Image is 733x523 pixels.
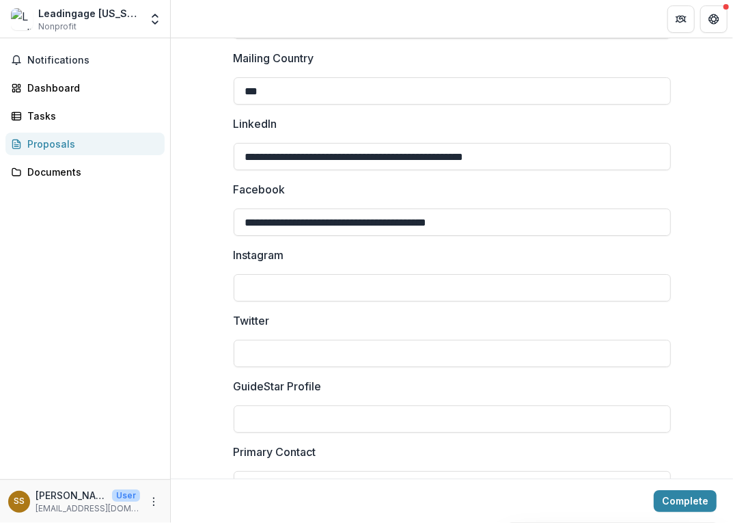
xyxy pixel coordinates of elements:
p: Primary Contact [234,444,316,460]
div: Dashboard [27,81,154,95]
button: Partners [667,5,695,33]
p: User [112,490,140,502]
button: Get Help [700,5,728,33]
p: [EMAIL_ADDRESS][DOMAIN_NAME] [36,502,140,515]
button: Notifications [5,49,165,71]
button: More [146,494,162,510]
div: Proposals [27,137,154,151]
div: Leadingage [US_STATE] [38,6,140,21]
a: Proposals [5,133,165,155]
p: [PERSON_NAME] [36,488,107,502]
p: Twitter [234,312,270,329]
span: Notifications [27,55,159,66]
span: Nonprofit [38,21,77,33]
p: Mailing Country [234,50,314,66]
p: Facebook [234,181,286,198]
button: Complete [654,490,717,512]
div: Tasks [27,109,154,123]
a: Dashboard [5,77,165,99]
p: GuideStar Profile [234,378,322,394]
p: LinkedIn [234,116,277,132]
div: Stephanie Schmiedeler [14,497,25,506]
button: Open entity switcher [146,5,165,33]
div: Documents [27,165,154,179]
p: Instagram [234,247,284,263]
a: Documents [5,161,165,183]
img: Leadingage Missouri [11,8,33,30]
a: Tasks [5,105,165,127]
